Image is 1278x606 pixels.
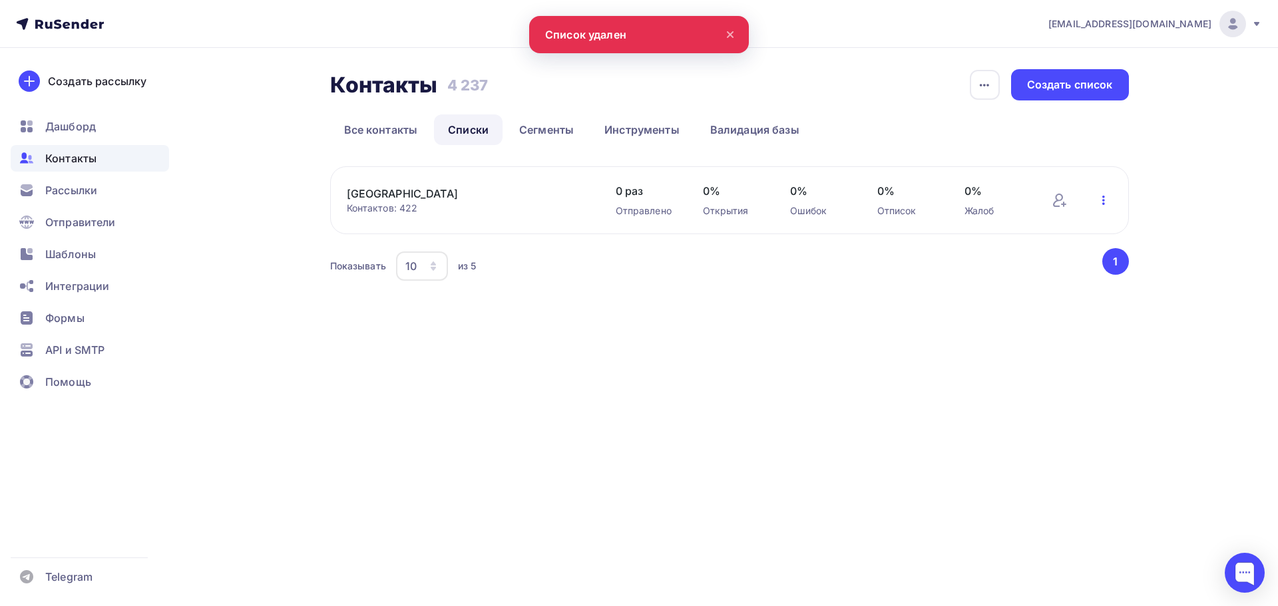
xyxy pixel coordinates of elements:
[45,342,105,358] span: API и SMTP
[703,204,763,218] div: Открытия
[1027,77,1113,92] div: Создать список
[11,177,169,204] a: Рассылки
[11,209,169,235] a: Отправители
[11,305,169,331] a: Формы
[1102,248,1129,275] button: Go to page 1
[45,374,91,390] span: Помощь
[395,251,449,281] button: 10
[1048,11,1262,37] a: [EMAIL_ADDRESS][DOMAIN_NAME]
[590,114,694,145] a: Инструменты
[11,241,169,267] a: Шаблоны
[11,113,169,140] a: Дашборд
[877,204,938,218] div: Отписок
[1100,248,1129,275] ul: Pagination
[347,186,573,202] a: [GEOGRAPHIC_DATA]
[347,202,589,215] div: Контактов: 422
[447,76,489,94] h3: 4 237
[330,72,438,98] h2: Контакты
[45,310,85,326] span: Формы
[964,183,1025,199] span: 0%
[45,182,97,198] span: Рассылки
[616,204,676,218] div: Отправлено
[790,204,851,218] div: Ошибок
[703,183,763,199] span: 0%
[330,259,386,273] div: Показывать
[790,183,851,199] span: 0%
[45,214,116,230] span: Отправители
[45,569,93,585] span: Telegram
[434,114,503,145] a: Списки
[964,204,1025,218] div: Жалоб
[45,246,96,262] span: Шаблоны
[505,114,588,145] a: Сегменты
[11,145,169,172] a: Контакты
[458,259,477,273] div: из 5
[877,183,938,199] span: 0%
[405,258,417,274] div: 10
[45,150,97,166] span: Контакты
[330,114,432,145] a: Все контакты
[48,73,146,89] div: Создать рассылку
[1048,17,1211,31] span: [EMAIL_ADDRESS][DOMAIN_NAME]
[45,118,96,134] span: Дашборд
[45,278,109,294] span: Интеграции
[616,183,676,199] span: 0 раз
[696,114,813,145] a: Валидация базы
